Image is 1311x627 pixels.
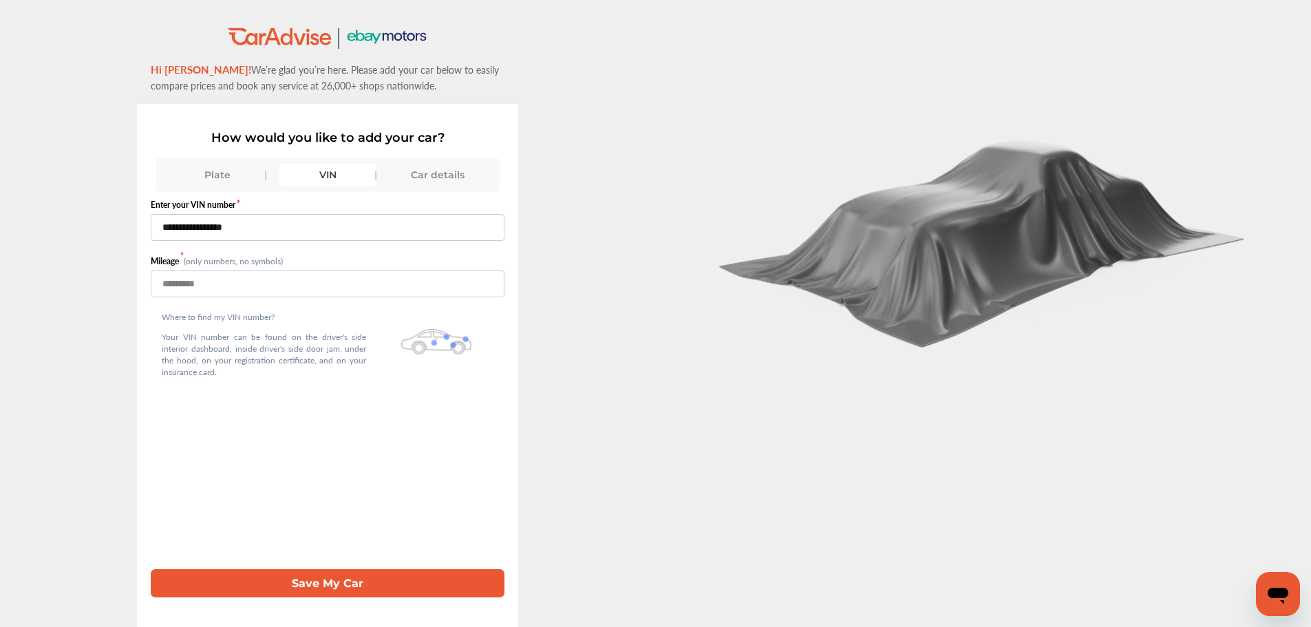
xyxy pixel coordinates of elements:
iframe: Button to launch messaging window [1256,572,1300,616]
div: VIN [279,164,376,186]
span: We’re glad you’re here. Please add your car below to easily compare prices and book any service a... [151,63,499,92]
p: Where to find my VIN number? [162,311,366,323]
span: Hi [PERSON_NAME]! [151,62,251,76]
p: Your VIN number can be found on the driver's side interior dashboard, inside driver's side door j... [162,331,366,378]
p: How would you like to add your car? [151,130,504,145]
label: Enter your VIN number [151,199,504,211]
div: Plate [169,164,266,186]
small: (only numbers, no symbols) [184,255,283,267]
img: olbwX0zPblBWoAAAAASUVORK5CYII= [401,329,471,354]
div: Car details [390,164,486,186]
label: Mileage [151,255,184,267]
button: Save My Car [151,569,504,597]
img: carCoverBlack.2823a3dccd746e18b3f8.png [708,125,1259,348]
